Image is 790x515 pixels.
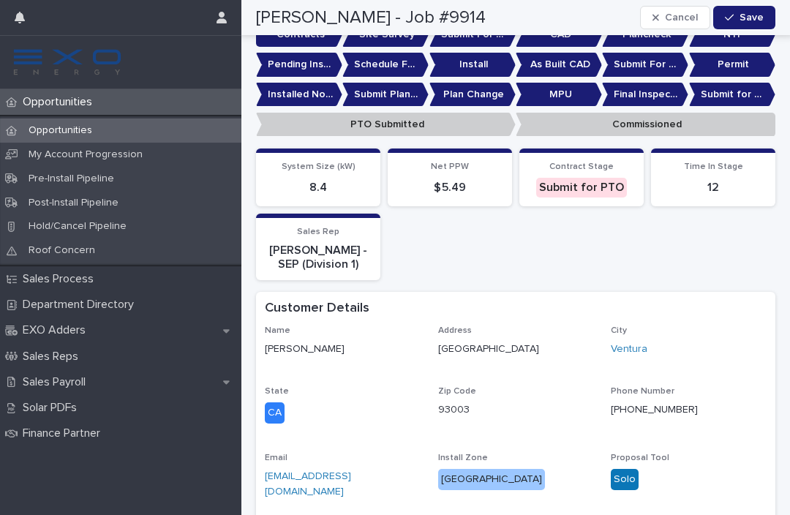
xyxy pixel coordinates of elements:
p: 8.4 [265,181,372,195]
span: Save [740,12,764,23]
p: Solar PDFs [17,401,89,415]
p: Hold/Cancel Pipeline [17,220,138,233]
p: Submit Plan Change [342,83,429,107]
p: Finance Partner [17,426,112,440]
span: Phone Number [611,387,674,396]
img: FKS5r6ZBThi8E5hshIGi [12,48,123,77]
p: Submit For Permit [602,53,688,77]
p: MPU [516,83,602,107]
p: Department Directory [17,298,146,312]
span: Contract Stage [549,162,614,171]
p: Submit for PTO [689,83,775,107]
p: Post-Install Pipeline [17,197,130,209]
p: Install [429,53,516,77]
span: Time In Stage [684,162,743,171]
p: Sales Process [17,272,105,286]
p: $ 5.49 [396,181,503,195]
p: Commissioned [516,113,775,137]
span: Email [265,454,287,462]
p: Pending Install Task [256,53,342,77]
button: Cancel [640,6,710,29]
a: Ventura [611,342,647,357]
p: EXO Adders [17,323,97,337]
a: [EMAIL_ADDRESS][DOMAIN_NAME] [265,471,351,497]
span: Install Zone [438,454,488,462]
p: Sales Reps [17,350,90,364]
span: Sales Rep [297,228,339,236]
button: Save [713,6,775,29]
p: Permit [689,53,775,77]
p: Roof Concern [17,244,107,257]
p: My Account Progression [17,149,154,161]
h2: Customer Details [265,301,369,317]
h2: [PERSON_NAME] - Job #9914 [256,7,486,29]
p: [PERSON_NAME] [265,342,421,357]
p: Opportunities [17,95,104,109]
div: Submit for PTO [536,178,627,198]
p: Installed No Permit [256,83,342,107]
p: Plan Change [429,83,516,107]
div: Solo [611,469,639,490]
span: State [265,387,289,396]
a: [PHONE_NUMBER] [611,405,698,415]
span: City [611,326,627,335]
span: Zip Code [438,387,476,396]
p: [GEOGRAPHIC_DATA] [438,342,539,357]
p: Pre-Install Pipeline [17,173,126,185]
p: As Built CAD [516,53,602,77]
p: 12 [660,181,767,195]
p: PTO Submitted [256,113,516,137]
p: 93003 [438,402,594,418]
p: [PERSON_NAME] - SEP (Division 1) [265,244,372,271]
span: System Size (kW) [282,162,355,171]
p: Sales Payroll [17,375,97,389]
div: [GEOGRAPHIC_DATA] [438,469,545,490]
p: Opportunities [17,124,104,137]
span: Proposal Tool [611,454,669,462]
span: Cancel [665,12,698,23]
span: Name [265,326,290,335]
span: Address [438,326,472,335]
div: CA [265,402,285,424]
span: Net PPW [431,162,469,171]
p: Final Inspection [602,83,688,107]
p: Schedule For Install [342,53,429,77]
